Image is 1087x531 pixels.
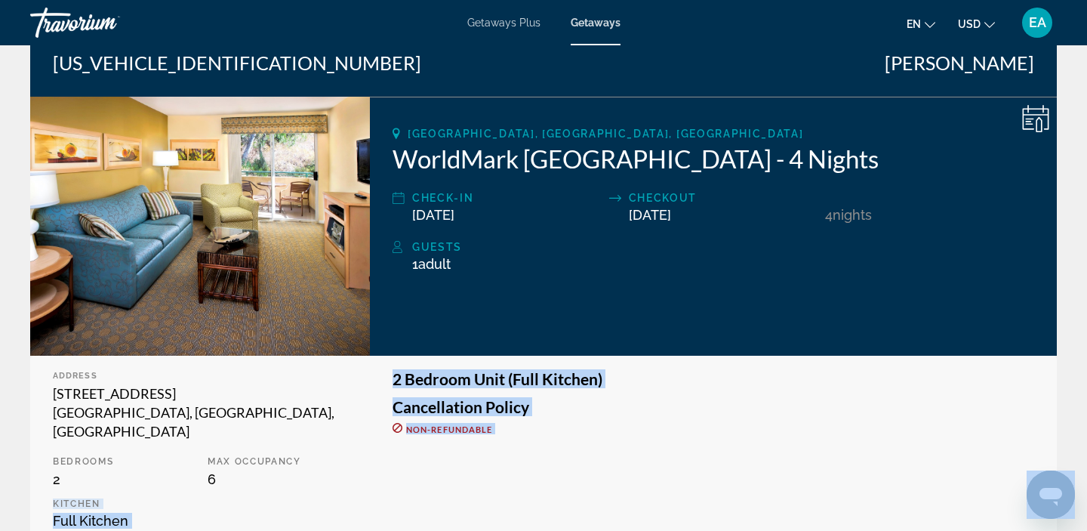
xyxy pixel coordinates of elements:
[571,17,620,29] a: Getaways
[166,53,214,101] iframe: Button to launch messaging window
[98,13,142,35] button: Change language
[106,18,120,30] span: en
[53,499,192,509] p: Kitchen
[53,471,60,487] span: 2
[629,207,671,223] span: [DATE]
[406,424,492,434] span: Non-refundable
[412,238,1034,256] div: Guests
[467,17,540,29] a: Getaways Plus
[53,513,128,529] span: Full Kitchen
[165,13,217,35] button: Change currency
[172,18,195,30] span: USD
[393,144,1034,174] h2: WorldMark [GEOGRAPHIC_DATA] - 4 Nights
[408,128,803,140] span: [GEOGRAPHIC_DATA], [GEOGRAPHIC_DATA], [GEOGRAPHIC_DATA]
[1029,15,1046,30] span: EA
[53,51,421,74] div: [US_VEHICLE_IDENTIFICATION_NUMBER]
[907,18,921,30] span: en
[418,256,451,272] span: Adult
[958,18,981,30] span: USD
[393,371,1034,387] h3: 2 Bedroom Unit (Full Kitchen)
[208,456,347,467] p: Max Occupancy
[393,399,1034,415] h3: Cancellation Policy
[20,63,98,75] span: All Destinations
[1027,471,1075,519] iframe: Button to launch messaging window
[833,207,872,223] span: Nights
[958,13,995,35] button: Change currency
[1018,7,1057,39] button: User Menu
[208,471,216,487] span: 6
[629,189,818,207] div: Checkout
[412,207,454,223] span: [DATE]
[412,189,602,207] div: Check-In
[825,207,833,223] span: 4
[885,51,1034,74] div: [PERSON_NAME]
[30,3,181,42] a: Travorium
[412,256,451,272] span: 1
[907,13,935,35] button: Change language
